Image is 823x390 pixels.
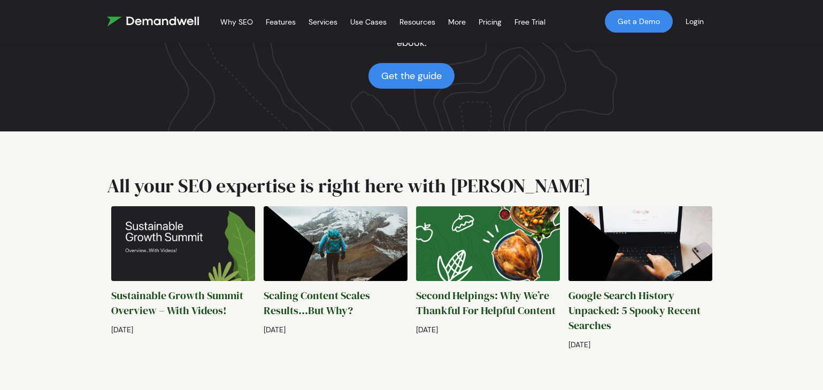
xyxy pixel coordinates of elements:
a: Get the guide [368,63,455,89]
img: Google-Search-History-Unpacked-5-Spooky-Recent-Searches.png [568,206,712,281]
h2: All your SEO expertise is right here with [PERSON_NAME] [107,174,717,206]
a: Features [266,4,296,40]
a: Services [309,4,337,40]
img: Demandwell Logo [107,17,199,26]
h4: Scaling Content Scales Results…But Why? [264,288,407,322]
img: Scaling-content-scales-results.but-why.png [264,206,407,281]
h4: Google Search History Unpacked: 5 Spooky Recent Searches [568,288,712,337]
p: [DATE] [568,337,712,352]
a: Second Helpings: Why We’re Thankful For Helpful Content[DATE] [412,206,564,350]
p: [DATE] [416,322,560,337]
h4: Sustainable Growth Summit Overview – With Videos! [111,288,255,322]
img: Sustainable-Growth-Summit-Featured-Images-1.png [111,206,255,281]
h4: Second Helpings: Why We’re Thankful For Helpful Content [416,288,560,322]
p: [DATE] [264,322,407,337]
a: Pricing [479,4,502,40]
a: Get a Demo [605,10,673,33]
a: More [448,4,466,40]
a: Google Search History Unpacked: 5 Spooky Recent Searches[DATE] [564,206,717,365]
a: Use Cases [350,4,387,40]
a: Login [673,4,717,39]
a: Scaling Content Scales Results…But Why?[DATE] [259,206,412,350]
p: [DATE] [111,322,255,337]
a: Resources [399,4,435,40]
a: Why SEO [220,4,253,40]
img: Turkey-Graphic-03.png [416,206,560,281]
a: Sustainable Growth Summit Overview – With Videos![DATE] [107,206,259,350]
a: Free Trial [514,4,545,40]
